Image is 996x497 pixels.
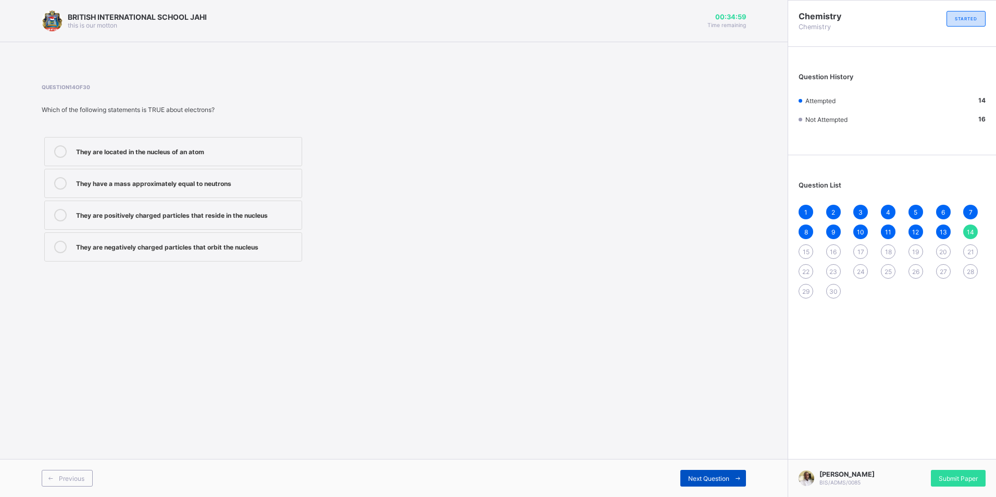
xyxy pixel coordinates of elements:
span: 19 [912,248,919,256]
span: 4 [886,208,890,216]
span: 16 [830,248,837,256]
b: 16 [978,115,986,123]
div: They are located in the nucleus of an atom [76,145,296,156]
span: 9 [831,228,835,236]
span: Submit Paper [939,475,978,482]
span: Question 14 of 30 [42,84,480,90]
span: 23 [829,268,837,276]
div: Which of the following statements is TRUE about electrons? [42,106,480,114]
span: Chemistry [799,23,892,31]
span: 10 [857,228,864,236]
span: 18 [885,248,892,256]
span: Question History [799,73,853,81]
span: Question List [799,181,841,189]
span: 20 [939,248,947,256]
span: 6 [941,208,945,216]
span: 30 [829,288,838,295]
span: STARTED [955,16,977,21]
span: 12 [912,228,919,236]
span: this is our motton [68,21,117,29]
span: 8 [804,228,808,236]
span: 24 [857,268,865,276]
span: 17 [857,248,864,256]
b: 14 [978,96,986,104]
span: BIS/ADMS/0085 [819,479,861,486]
div: They are negatively charged particles that orbit the nucleus [76,241,296,251]
span: 13 [940,228,947,236]
span: 21 [967,248,974,256]
span: 26 [912,268,919,276]
span: 2 [831,208,835,216]
span: Chemistry [799,11,892,21]
span: 28 [967,268,974,276]
span: Not Attempted [805,116,848,123]
span: 5 [914,208,917,216]
span: 14 [967,228,974,236]
span: 22 [802,268,810,276]
span: 25 [885,268,892,276]
span: 3 [858,208,863,216]
span: 7 [969,208,973,216]
span: Previous [59,475,84,482]
span: Attempted [805,97,836,105]
span: Time remaining [707,22,746,28]
span: Next Question [688,475,729,482]
div: They have a mass approximately equal to neutrons [76,177,296,188]
span: 11 [885,228,891,236]
span: 1 [804,208,807,216]
span: 15 [803,248,810,256]
span: 27 [940,268,947,276]
div: They are positively charged particles that reside in the nucleus [76,209,296,219]
span: BRITISH INTERNATIONAL SCHOOL JAHI [68,13,207,21]
span: 29 [802,288,810,295]
span: [PERSON_NAME] [819,470,875,478]
span: 00:34:59 [707,13,746,21]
